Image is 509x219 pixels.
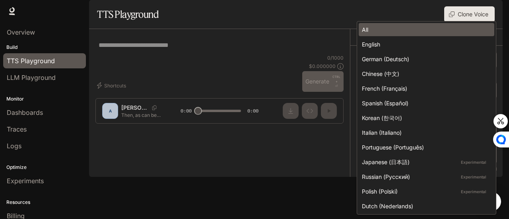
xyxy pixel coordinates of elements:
[362,187,488,196] div: Polish (Polski)
[362,84,488,93] div: French (Français)
[362,128,488,137] div: Italian (Italiano)
[362,99,488,107] div: Spanish (Español)
[362,202,488,210] div: Dutch (Nederlands)
[362,70,488,78] div: Chinese (中文)
[362,114,488,122] div: Korean (한국어)
[459,159,488,166] p: Experimental
[362,25,488,34] div: All
[362,143,488,151] div: Portuguese (Português)
[362,158,488,166] div: Japanese (日本語)
[459,188,488,195] p: Experimental
[362,172,488,181] div: Russian (Русский)
[362,40,488,48] div: English
[459,173,488,180] p: Experimental
[362,55,488,63] div: German (Deutsch)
